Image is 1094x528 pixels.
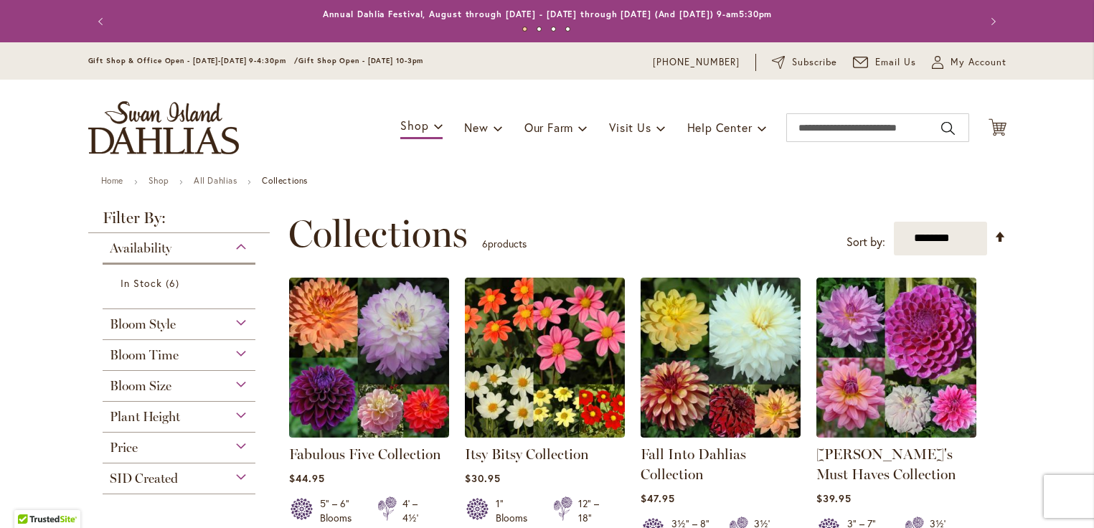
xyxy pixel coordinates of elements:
[641,427,801,440] a: Fall Into Dahlias Collection
[148,175,169,186] a: Shop
[641,491,675,505] span: $47.95
[88,210,270,233] strong: Filter By:
[88,56,299,65] span: Gift Shop & Office Open - [DATE]-[DATE] 9-4:30pm /
[288,212,468,255] span: Collections
[289,427,449,440] a: Fabulous Five Collection
[978,7,1006,36] button: Next
[609,120,651,135] span: Visit Us
[101,175,123,186] a: Home
[687,120,753,135] span: Help Center
[465,427,625,440] a: Itsy Bitsy Collection
[110,378,171,394] span: Bloom Size
[653,55,740,70] a: [PHONE_NUMBER]
[194,175,237,186] a: All Dahlias
[110,347,179,363] span: Bloom Time
[792,55,837,70] span: Subscribe
[289,445,441,463] a: Fabulous Five Collection
[565,27,570,32] button: 4 of 4
[524,120,573,135] span: Our Farm
[400,118,428,133] span: Shop
[951,55,1006,70] span: My Account
[522,27,527,32] button: 1 of 4
[853,55,916,70] a: Email Us
[816,445,956,483] a: [PERSON_NAME]'s Must Haves Collection
[847,229,885,255] label: Sort by:
[465,445,589,463] a: Itsy Bitsy Collection
[121,276,162,290] span: In Stock
[772,55,837,70] a: Subscribe
[816,278,976,438] img: Heather's Must Haves Collection
[298,56,423,65] span: Gift Shop Open - [DATE] 10-3pm
[289,471,325,485] span: $44.95
[816,427,976,440] a: Heather's Must Haves Collection
[875,55,916,70] span: Email Us
[110,440,138,456] span: Price
[482,237,488,250] span: 6
[537,27,542,32] button: 2 of 4
[464,120,488,135] span: New
[323,9,773,19] a: Annual Dahlia Festival, August through [DATE] - [DATE] through [DATE] (And [DATE]) 9-am5:30pm
[88,7,117,36] button: Previous
[289,278,449,438] img: Fabulous Five Collection
[551,27,556,32] button: 3 of 4
[482,232,527,255] p: products
[110,471,178,486] span: SID Created
[110,316,176,332] span: Bloom Style
[816,491,852,505] span: $39.95
[110,409,180,425] span: Plant Height
[641,278,801,438] img: Fall Into Dahlias Collection
[465,278,625,438] img: Itsy Bitsy Collection
[166,275,183,291] span: 6
[110,240,171,256] span: Availability
[932,55,1006,70] button: My Account
[262,175,308,186] strong: Collections
[121,275,242,291] a: In Stock 6
[641,445,746,483] a: Fall Into Dahlias Collection
[465,471,501,485] span: $30.95
[88,101,239,154] a: store logo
